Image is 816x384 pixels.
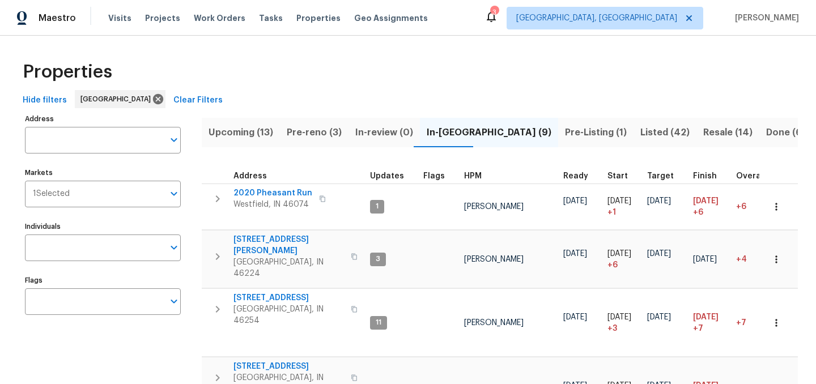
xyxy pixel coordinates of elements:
span: Visits [108,12,131,24]
span: 1 Selected [33,189,70,199]
span: [DATE] [607,197,631,205]
span: Pre-Listing (1) [565,125,627,140]
span: Maestro [39,12,76,24]
span: HPM [464,172,482,180]
span: [PERSON_NAME] [730,12,799,24]
span: [DATE] [693,255,717,263]
td: 7 day(s) past target finish date [732,289,780,357]
span: Start [607,172,628,180]
span: 1 [371,202,383,211]
span: Westfield, IN 46074 [233,199,312,210]
span: + 3 [607,323,617,334]
span: [STREET_ADDRESS] [233,361,344,372]
span: [STREET_ADDRESS][PERSON_NAME] [233,234,344,257]
span: [DATE] [563,250,587,258]
button: Open [166,132,182,148]
button: Open [166,186,182,202]
td: Scheduled to finish 6 day(s) late [688,184,732,230]
span: Ready [563,172,588,180]
span: In-review (0) [355,125,413,140]
span: [DATE] [647,197,671,205]
span: [GEOGRAPHIC_DATA], IN 46254 [233,304,344,326]
span: 3 [371,254,385,264]
span: Target [647,172,674,180]
button: Open [166,240,182,255]
span: Clear Filters [173,93,223,108]
span: + 6 [607,259,618,271]
td: 4 day(s) past target finish date [732,231,780,288]
div: Earliest renovation start date (first business day after COE or Checkout) [563,172,598,180]
span: +6 [693,207,703,218]
div: [GEOGRAPHIC_DATA] [75,90,165,108]
span: Tasks [259,14,283,22]
td: Project started 6 days late [603,231,643,288]
div: Target renovation project end date [647,172,684,180]
span: [GEOGRAPHIC_DATA], [GEOGRAPHIC_DATA] [516,12,677,24]
span: 11 [371,318,386,327]
div: Days past target finish date [736,172,776,180]
span: [PERSON_NAME] [464,319,524,327]
span: [DATE] [693,313,719,321]
span: In-[GEOGRAPHIC_DATA] (9) [427,125,551,140]
span: [STREET_ADDRESS] [233,292,344,304]
span: [DATE] [607,313,631,321]
span: Updates [370,172,404,180]
span: +7 [693,323,703,334]
span: Address [233,172,267,180]
span: [PERSON_NAME] [464,203,524,211]
div: Actual renovation start date [607,172,638,180]
span: [DATE] [563,313,587,321]
span: [DATE] [693,197,719,205]
span: Properties [296,12,341,24]
td: Project started 1 days late [603,184,643,230]
span: [DATE] [607,250,631,258]
span: [DATE] [563,197,587,205]
div: Projected renovation finish date [693,172,727,180]
span: Pre-reno (3) [287,125,342,140]
span: Resale (14) [703,125,753,140]
span: [GEOGRAPHIC_DATA] [80,93,155,105]
span: +4 [736,255,747,263]
span: Properties [23,66,112,78]
span: Hide filters [23,93,67,108]
span: Flags [423,172,445,180]
button: Hide filters [18,90,71,111]
span: +6 [736,203,746,211]
span: Geo Assignments [354,12,428,24]
div: 3 [490,7,498,18]
td: 6 day(s) past target finish date [732,184,780,230]
span: [GEOGRAPHIC_DATA], IN 46224 [233,257,344,279]
span: + 1 [607,207,616,218]
span: +7 [736,319,746,327]
span: Overall [736,172,766,180]
span: Upcoming (13) [209,125,273,140]
label: Flags [25,277,181,284]
span: Work Orders [194,12,245,24]
span: [DATE] [647,313,671,321]
button: Open [166,293,182,309]
label: Markets [25,169,181,176]
button: Clear Filters [169,90,227,111]
td: Scheduled to finish 7 day(s) late [688,289,732,357]
span: Finish [693,172,717,180]
span: [PERSON_NAME] [464,255,524,263]
label: Address [25,116,181,122]
span: Listed (42) [640,125,690,140]
td: Project started 3 days late [603,289,643,357]
span: [DATE] [647,250,671,258]
span: Projects [145,12,180,24]
label: Individuals [25,223,181,230]
span: 2020 Pheasant Run [233,187,312,199]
